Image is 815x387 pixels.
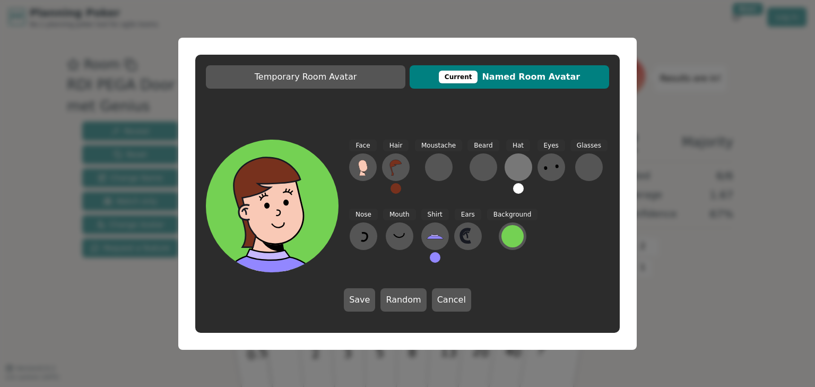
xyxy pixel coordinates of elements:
button: CurrentNamed Room Avatar [410,65,609,89]
span: Shirt [421,209,449,221]
span: Mouth [383,209,416,221]
span: Ears [455,209,481,221]
span: Moustache [415,140,462,152]
span: Hair [383,140,409,152]
span: Named Room Avatar [415,71,604,83]
div: This avatar will be displayed in dedicated rooms [439,71,478,83]
button: Random [380,288,426,312]
span: Background [487,209,538,221]
span: Eyes [537,140,565,152]
button: Cancel [432,288,471,312]
span: Face [349,140,376,152]
button: Temporary Room Avatar [206,65,405,89]
span: Hat [506,140,530,152]
span: Glasses [570,140,608,152]
span: Temporary Room Avatar [211,71,400,83]
button: Save [344,288,375,312]
span: Nose [349,209,378,221]
span: Beard [467,140,499,152]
